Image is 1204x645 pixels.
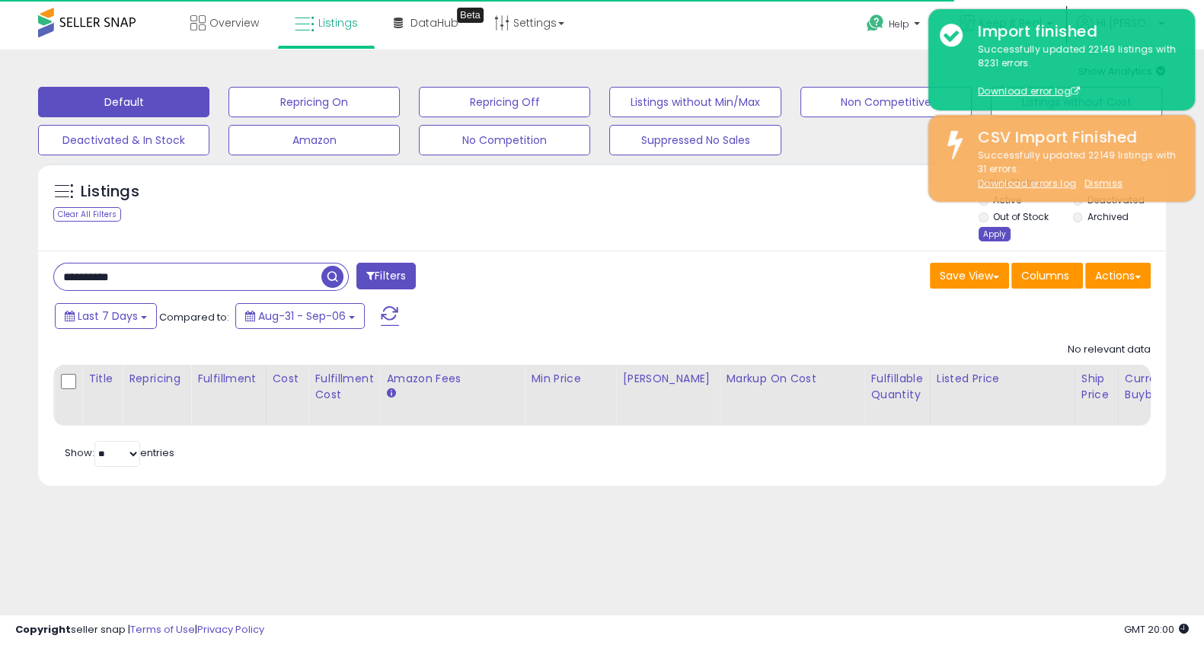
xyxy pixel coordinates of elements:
div: [PERSON_NAME] [622,371,713,387]
span: 2025-09-14 20:00 GMT [1124,622,1189,637]
u: Dismiss [1084,177,1123,190]
span: Compared to: [159,310,229,324]
button: Repricing On [228,87,400,117]
button: Repricing Off [419,87,590,117]
button: No Competition [419,125,590,155]
div: Amazon Fees [386,371,518,387]
div: Tooltip anchor [457,8,484,23]
div: No relevant data [1068,343,1151,357]
div: Fulfillment [197,371,259,387]
div: Clear All Filters [53,207,121,222]
h5: Listings [81,181,139,203]
span: DataHub [410,15,458,30]
button: Columns [1011,263,1083,289]
span: Help [889,18,909,30]
button: Save View [930,263,1009,289]
span: Listings [318,15,358,30]
button: Suppressed No Sales [609,125,781,155]
label: Out of Stock [993,210,1049,223]
small: Amazon Fees. [386,387,395,401]
span: Columns [1021,268,1069,283]
button: Filters [356,263,416,289]
div: Successfully updated 22149 listings with 31 errors. [966,148,1183,191]
button: Deactivated & In Stock [38,125,209,155]
div: CSV Import Finished [966,126,1183,148]
label: Archived [1087,210,1128,223]
span: Aug-31 - Sep-06 [258,308,346,324]
strong: Copyright [15,622,71,637]
a: Help [854,2,935,49]
button: Non Competitive [800,87,972,117]
span: Overview [209,15,259,30]
div: Repricing [129,371,184,387]
span: Last 7 Days [78,308,138,324]
i: Get Help [866,14,885,33]
div: seller snap | | [15,623,264,637]
span: Show: entries [65,445,174,460]
div: Fulfillment Cost [315,371,373,403]
button: Amazon [228,125,400,155]
div: Listed Price [937,371,1068,387]
a: Download errors log [978,177,1076,190]
div: Apply [979,227,1011,241]
button: Listings without Min/Max [609,87,781,117]
div: Cost [273,371,302,387]
a: Terms of Use [130,622,195,637]
div: Successfully updated 22149 listings with 8231 errors. [966,43,1183,99]
div: Title [88,371,116,387]
div: Fulfillable Quantity [870,371,923,403]
button: Actions [1085,263,1151,289]
div: Markup on Cost [726,371,857,387]
th: The percentage added to the cost of goods (COGS) that forms the calculator for Min & Max prices. [720,365,864,426]
a: Privacy Policy [197,622,264,637]
div: Min Price [531,371,609,387]
a: Download error log [978,85,1080,97]
div: Ship Price [1081,371,1112,403]
button: Aug-31 - Sep-06 [235,303,365,329]
button: Default [38,87,209,117]
button: Last 7 Days [55,303,157,329]
div: Import finished [966,21,1183,43]
div: Current Buybox Price [1125,371,1203,403]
